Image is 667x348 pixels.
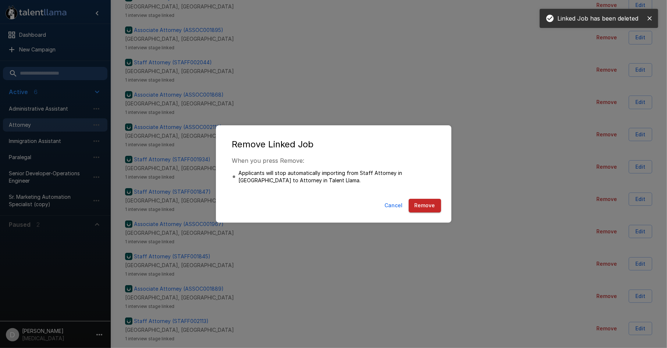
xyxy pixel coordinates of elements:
[644,13,655,24] button: close
[382,199,406,212] button: Cancel
[239,169,435,184] p: Applicants will stop automatically importing from Staff Attorney in [GEOGRAPHIC_DATA] to Attorney...
[232,156,435,165] p: When you press Remove:
[557,14,638,23] p: Linked Job has been deleted
[409,199,441,212] button: Remove
[223,133,444,156] h2: Remove Linked Job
